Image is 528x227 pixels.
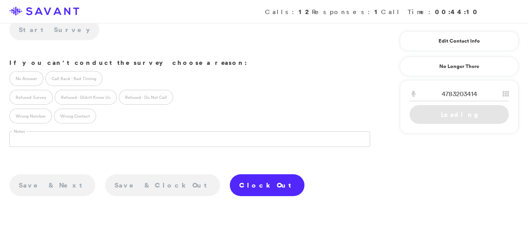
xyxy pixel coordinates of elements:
label: Call Back - Bad Timing [45,71,102,86]
a: Loading [410,105,509,124]
a: Save & Clock Out [105,174,220,196]
label: Notes [13,129,26,134]
strong: 1 [374,7,381,16]
a: Save & Next [9,174,95,196]
label: Wrong Contact [54,109,96,123]
strong: 00:44:10 [435,7,480,16]
a: Edit Contact Info [410,35,509,47]
strong: 12 [299,7,312,16]
label: Refused Survey [9,90,53,105]
label: Refused - Didn't Know Us [55,90,117,105]
a: Clock Out [230,174,304,196]
a: No Longer There [400,57,519,76]
label: No Answer [9,71,43,86]
a: Start Survey [9,19,99,41]
strong: If you can't conduct the survey choose a reason: [9,58,247,67]
label: Refused - Do Not Call [119,90,173,105]
label: Wrong Number [9,109,52,123]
